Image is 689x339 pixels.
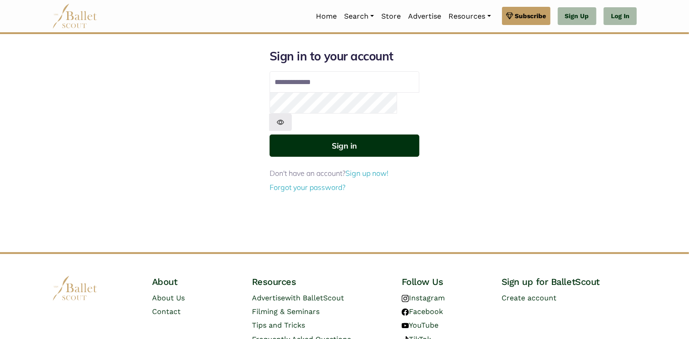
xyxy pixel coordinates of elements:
a: Sign up now! [345,169,389,178]
a: Facebook [402,307,443,316]
a: Sign Up [558,7,596,25]
h4: Sign up for BalletScout [502,276,637,288]
h4: Resources [252,276,387,288]
a: Store [378,7,404,26]
a: Subscribe [502,7,551,25]
h4: About [152,276,237,288]
a: Home [312,7,340,26]
a: Instagram [402,294,445,302]
img: facebook logo [402,309,409,316]
span: with BalletScout [285,294,344,302]
img: logo [52,276,98,301]
a: Resources [445,7,494,26]
a: Search [340,7,378,26]
p: Don't have an account? [270,168,419,179]
img: youtube logo [402,322,409,329]
a: Create account [502,294,556,302]
img: instagram logo [402,295,409,302]
a: Advertisewith BalletScout [252,294,344,302]
a: Tips and Tricks [252,321,305,329]
a: Log In [604,7,637,25]
a: Filming & Seminars [252,307,320,316]
a: YouTube [402,321,438,329]
img: gem.svg [506,11,513,21]
button: Sign in [270,135,419,157]
a: Contact [152,307,181,316]
span: Subscribe [515,11,546,21]
a: Forgot your password? [270,183,345,192]
a: About Us [152,294,185,302]
a: Advertise [404,7,445,26]
h4: Follow Us [402,276,487,288]
h1: Sign in to your account [270,49,419,64]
